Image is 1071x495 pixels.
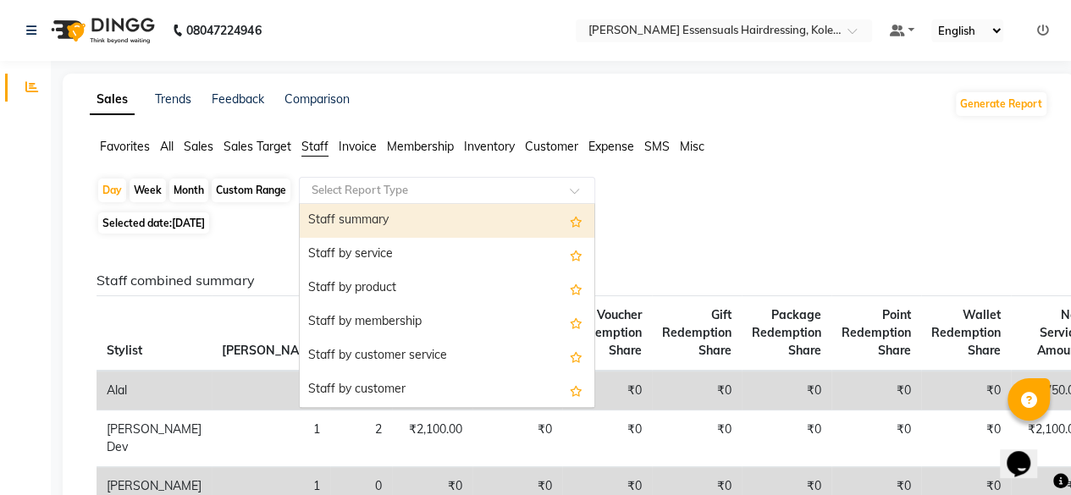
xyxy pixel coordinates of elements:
[831,410,921,467] td: ₹0
[588,139,634,154] span: Expense
[662,307,731,358] span: Gift Redemption Share
[742,371,831,410] td: ₹0
[300,272,594,305] div: Staff by product
[562,371,652,410] td: ₹0
[300,339,594,373] div: Staff by customer service
[100,139,150,154] span: Favorites
[387,139,454,154] span: Membership
[330,410,392,467] td: 2
[472,410,562,467] td: ₹0
[842,307,911,358] span: Point Redemption Share
[931,307,1001,358] span: Wallet Redemption Share
[652,371,742,410] td: ₹0
[212,91,264,107] a: Feedback
[222,343,320,358] span: [PERSON_NAME]
[1000,427,1054,478] iframe: chat widget
[831,371,921,410] td: ₹0
[570,346,582,366] span: Add this report to Favorites List
[562,410,652,467] td: ₹0
[97,371,212,410] td: Alal
[155,91,191,107] a: Trends
[169,179,208,202] div: Month
[98,179,126,202] div: Day
[172,217,205,229] span: [DATE]
[742,410,831,467] td: ₹0
[570,245,582,265] span: Add this report to Favorites List
[464,139,515,154] span: Inventory
[43,7,159,54] img: logo
[921,371,1011,410] td: ₹0
[184,139,213,154] span: Sales
[339,139,377,154] span: Invoice
[130,179,166,202] div: Week
[392,410,472,467] td: ₹2,100.00
[525,139,578,154] span: Customer
[186,7,261,54] b: 08047224946
[97,272,1035,289] h6: Staff combined summary
[570,211,582,231] span: Add this report to Favorites List
[301,139,328,154] span: Staff
[921,410,1011,467] td: ₹0
[300,204,594,238] div: Staff summary
[652,410,742,467] td: ₹0
[299,203,595,408] ng-dropdown-panel: Options list
[570,312,582,333] span: Add this report to Favorites List
[300,238,594,272] div: Staff by service
[644,139,670,154] span: SMS
[212,371,330,410] td: 2
[98,212,209,234] span: Selected date:
[570,380,582,400] span: Add this report to Favorites List
[680,139,704,154] span: Misc
[212,179,290,202] div: Custom Range
[212,410,330,467] td: 1
[572,307,642,358] span: Voucher Redemption Share
[284,91,350,107] a: Comparison
[90,85,135,115] a: Sales
[752,307,821,358] span: Package Redemption Share
[160,139,174,154] span: All
[570,278,582,299] span: Add this report to Favorites List
[224,139,291,154] span: Sales Target
[97,410,212,467] td: [PERSON_NAME] Dev
[300,373,594,407] div: Staff by customer
[300,305,594,339] div: Staff by membership
[107,343,142,358] span: Stylist
[956,92,1046,116] button: Generate Report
